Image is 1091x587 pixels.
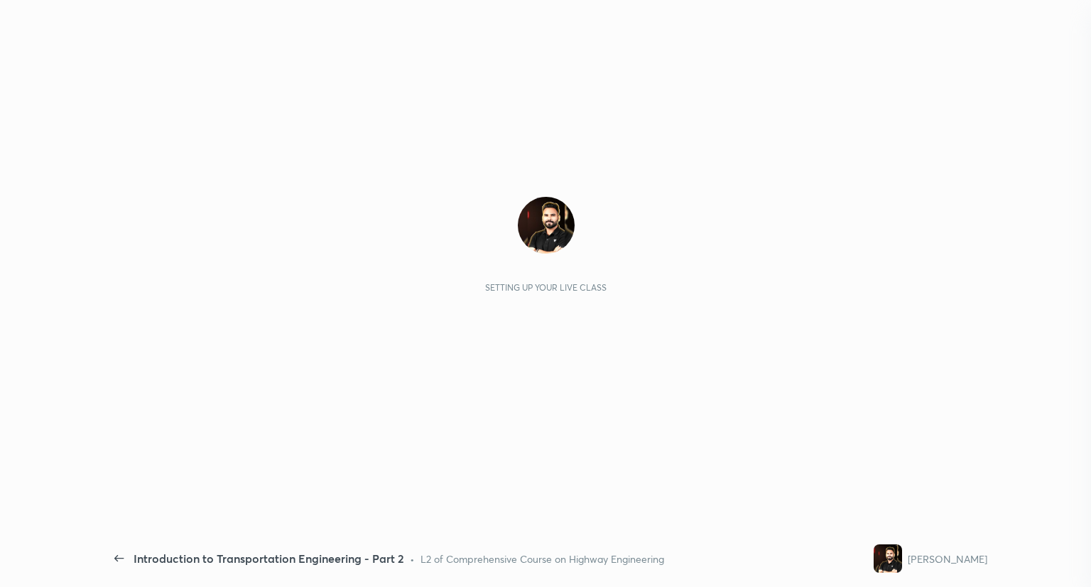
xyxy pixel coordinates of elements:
[134,550,404,567] div: Introduction to Transportation Engineering - Part 2
[485,282,607,293] div: Setting up your live class
[518,197,575,254] img: ae866704e905434385cbdb892f4f5a96.jpg
[908,551,987,566] div: [PERSON_NAME]
[410,551,415,566] div: •
[874,544,902,573] img: ae866704e905434385cbdb892f4f5a96.jpg
[420,551,664,566] div: L2 of Comprehensive Course on Highway Engineering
